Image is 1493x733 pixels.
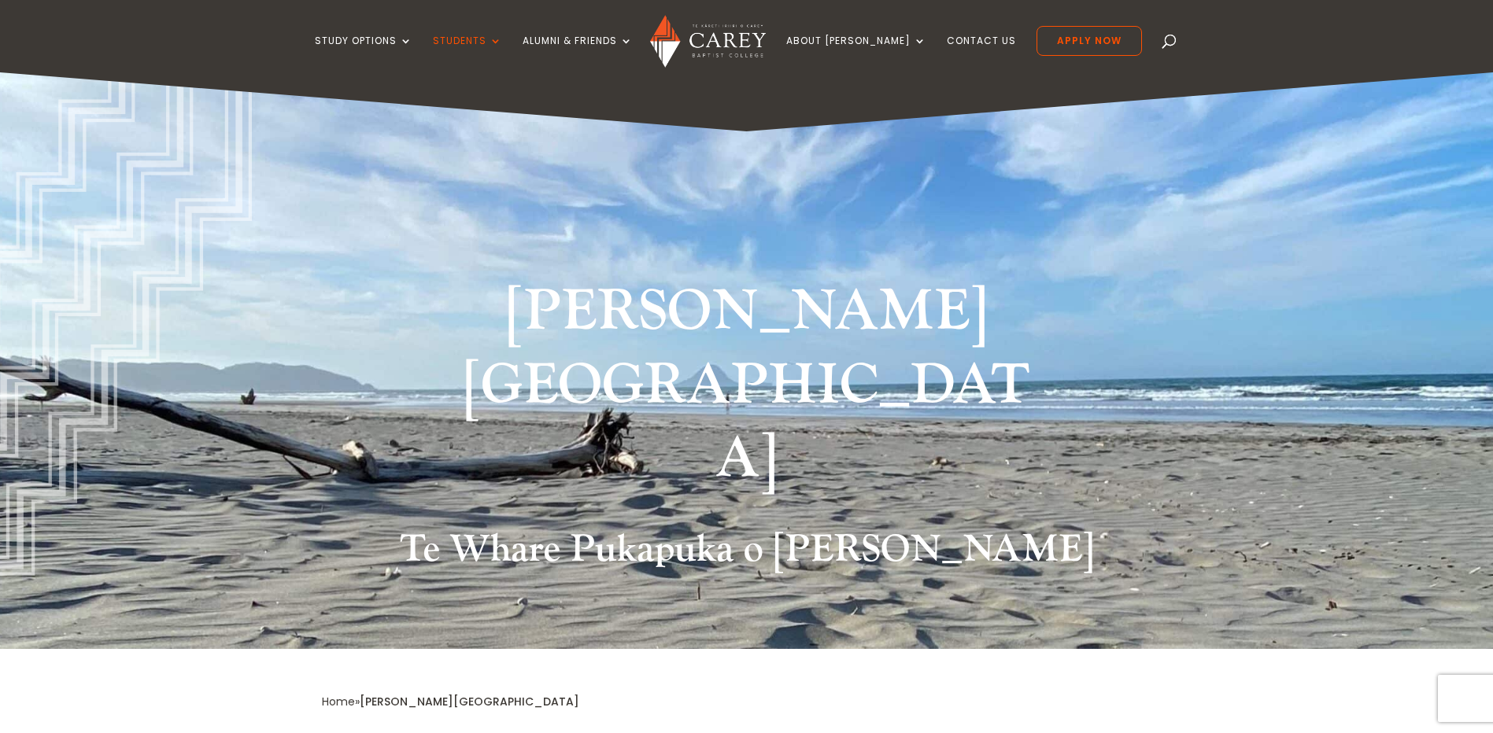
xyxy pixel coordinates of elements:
a: Apply Now [1037,26,1142,56]
span: [PERSON_NAME][GEOGRAPHIC_DATA] [360,694,579,709]
h2: Te Whare Pukapuka o [PERSON_NAME] [322,527,1172,580]
a: About [PERSON_NAME] [786,35,926,72]
h1: [PERSON_NAME][GEOGRAPHIC_DATA] [452,275,1042,504]
a: Contact Us [947,35,1016,72]
span: » [322,694,579,709]
a: Study Options [315,35,412,72]
a: Students [433,35,502,72]
a: Alumni & Friends [523,35,633,72]
a: Home [322,694,355,709]
img: Carey Baptist College [650,15,766,68]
